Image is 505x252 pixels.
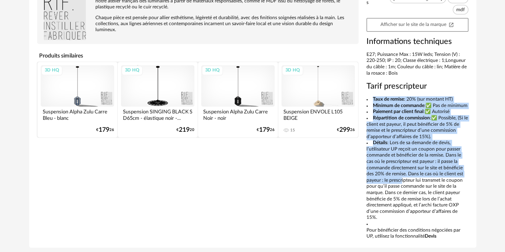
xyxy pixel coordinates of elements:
[121,107,194,123] div: Suspension SINGING BLACK S D65cm - élastique noir -...
[257,127,275,133] div: € 26
[453,5,468,14] span: mdf
[118,62,198,137] a: 3D HQ Suspension SINGING BLACK S D65cm - élastique noir -... €21920
[202,65,223,75] div: 3D HQ
[96,127,114,133] div: € 26
[121,65,143,75] div: 3D HQ
[366,103,468,109] li: :✅ Pas de minimum
[278,62,358,137] a: 3D HQ Suspension ENVOLE L105 BEIGE 15 €29926
[179,127,190,133] span: 219
[259,127,270,133] span: 179
[198,62,278,137] a: 3D HQ Suspension Alpha Zulu Carre Noir - noir €17926
[366,140,468,221] li: : Lors de sa demande de devis, l’utilisateur UP reçoit un coupon pour passer commande et bénéfici...
[425,234,436,238] b: Devis
[337,127,355,133] div: € 26
[366,81,468,91] h3: Tarif prescripteur
[366,109,468,115] li: :✅ Autorisé
[373,115,430,120] b: Répartition de commission
[201,107,275,123] div: Suspension Alpha Zulu Carre Noir - noir
[366,18,468,32] a: Afficher sur le site de la marqueOpen In New icon
[366,221,468,240] li: Pour bénéficier des conditions négociées par UP, utilisez la fonctionnalité
[281,107,355,123] div: Suspension ENVOLE L105 BEIGE
[37,50,358,62] h4: Produits similaires
[366,52,468,76] div: E27; Puissance Max : 15W leds; Tension (V) : 220-250; IP : 20; Classe électrique : 1;Longueur du ...
[366,96,468,103] li: : 20% (sur montant HT)
[373,109,424,114] b: Paiement par client final
[41,15,354,33] p: Chaque pièce est pensée pour allier esthétisme, légèreté et durabilité, avec des finitions soigné...
[41,65,63,75] div: 3D HQ
[99,127,109,133] span: 179
[366,36,468,47] h3: Informations techniques
[290,128,295,133] div: 15
[176,127,194,133] div: € 20
[41,107,114,123] div: Suspension Alpha Zulu Carre Bleu - blanc
[339,127,350,133] span: 299
[448,22,454,27] span: Open In New icon
[373,97,404,101] b: Taux de remise
[373,103,424,108] b: Minimum de commande
[373,140,387,145] b: Détails
[38,62,117,137] a: 3D HQ Suspension Alpha Zulu Carre Bleu - blanc €17926
[366,115,468,140] li: :✅ Possible, (Si le client est payeur, il peut bénéficier de 5% de remise et le prescripteur d’un...
[282,65,303,75] div: 3D HQ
